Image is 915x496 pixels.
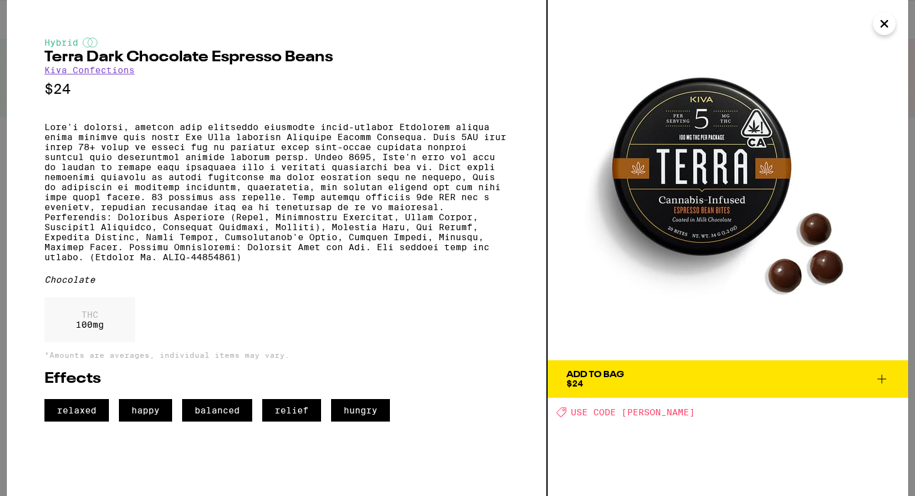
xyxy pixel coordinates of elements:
span: USE CODE [PERSON_NAME] [571,407,695,417]
button: Add To Bag$24 [548,360,908,398]
p: Lore'i dolorsi, ametcon adip elitseddo eiusmodte incid-utlabor Etdolorem aliqua enima minimve qui... [44,122,509,262]
img: hybridColor.svg [83,38,98,48]
span: Hi. Need any help? [8,9,90,19]
span: relaxed [44,399,109,422]
div: 100 mg [44,297,135,342]
div: Chocolate [44,275,509,285]
span: $24 [566,378,583,388]
a: Kiva Confections [44,65,135,75]
p: $24 [44,81,509,97]
div: Hybrid [44,38,509,48]
p: *Amounts are averages, individual items may vary. [44,351,509,359]
h2: Terra Dark Chocolate Espresso Beans [44,50,509,65]
div: Add To Bag [566,370,624,379]
h2: Effects [44,372,509,387]
span: hungry [331,399,390,422]
span: balanced [182,399,252,422]
p: THC [76,310,104,320]
span: happy [119,399,172,422]
span: relief [262,399,321,422]
button: Close [873,13,896,35]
